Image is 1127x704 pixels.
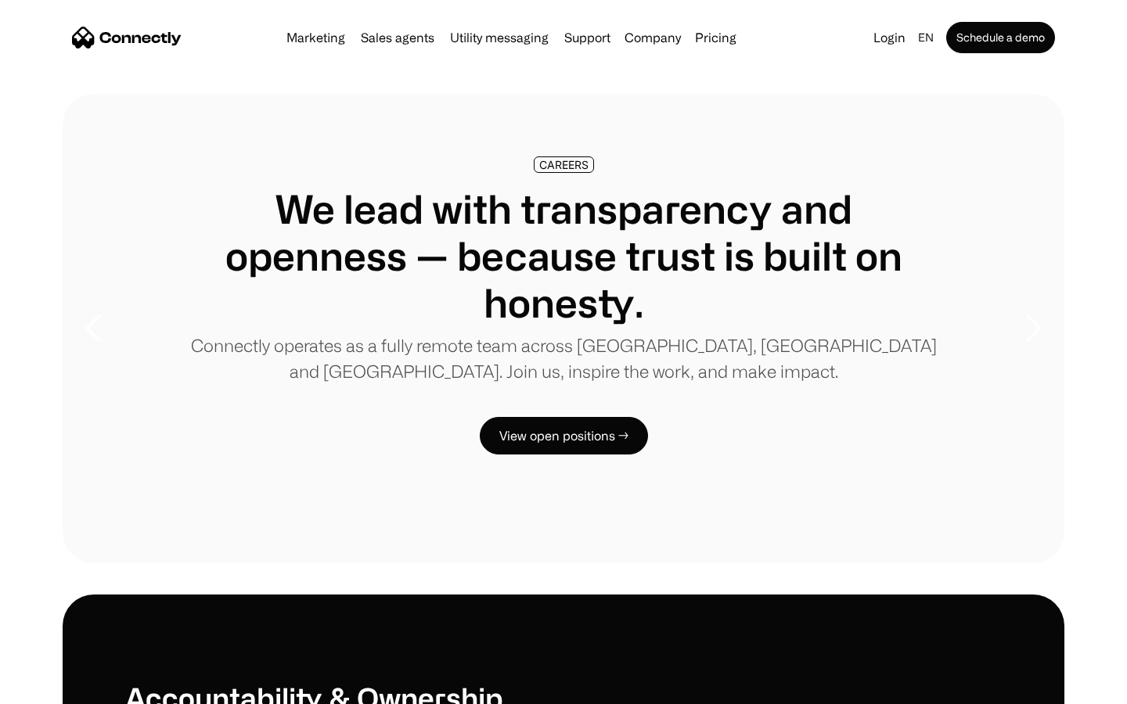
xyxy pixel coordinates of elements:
a: View open positions → [480,417,648,454]
a: Login [867,27,912,48]
h1: We lead with transparency and openness — because trust is built on honesty. [188,185,939,326]
a: Sales agents [355,31,441,44]
div: CAREERS [539,159,589,171]
a: Schedule a demo [946,22,1055,53]
ul: Language list [31,677,94,699]
a: Pricing [689,31,743,44]
a: Support [558,31,617,44]
a: Marketing [280,31,351,44]
a: Utility messaging [444,31,555,44]
div: en [918,27,934,48]
aside: Language selected: English [16,675,94,699]
p: Connectly operates as a fully remote team across [GEOGRAPHIC_DATA], [GEOGRAPHIC_DATA] and [GEOGRA... [188,332,939,384]
div: Company [625,27,681,48]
